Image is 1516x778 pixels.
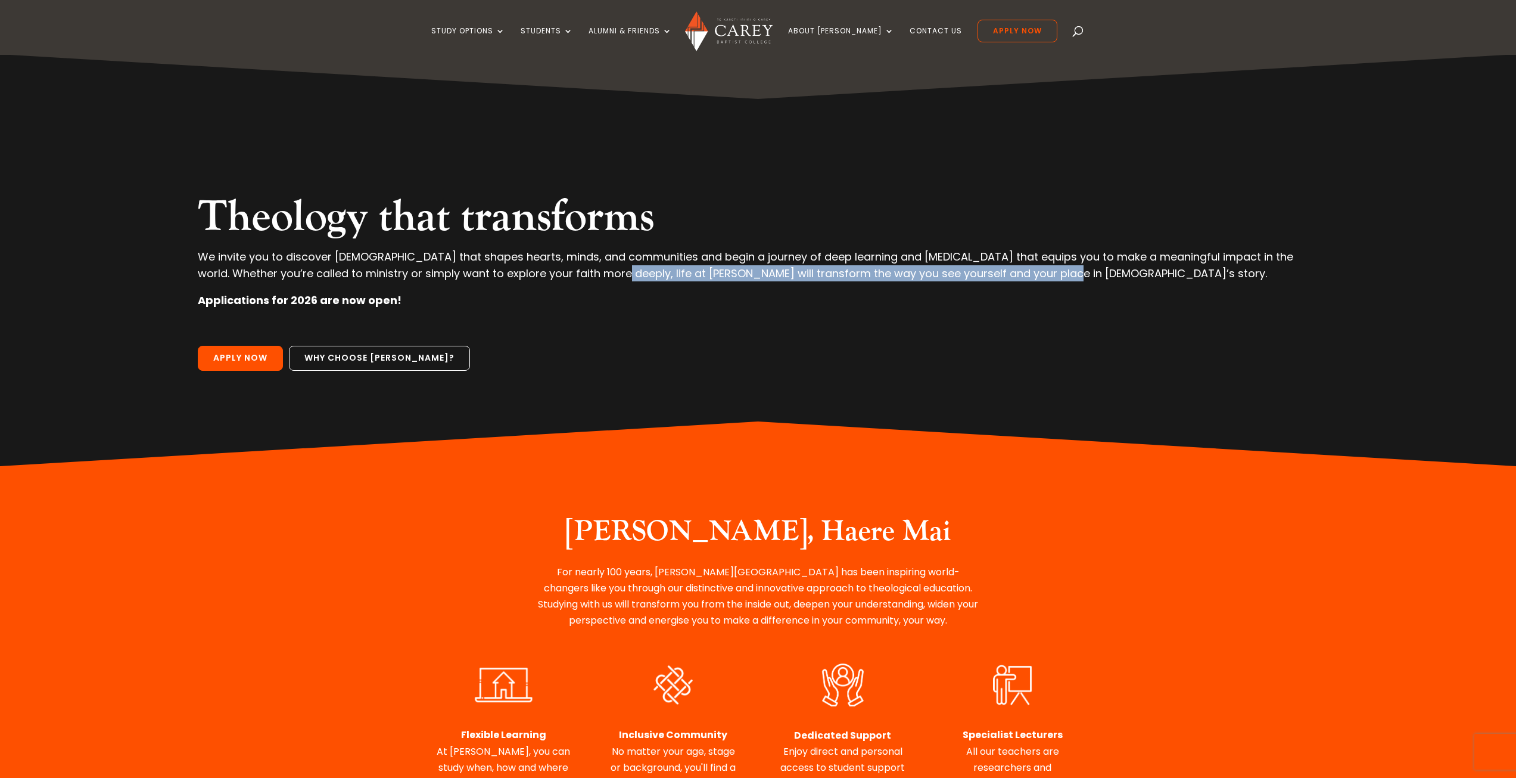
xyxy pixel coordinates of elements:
[633,661,713,709] img: Diverse & Inclusive WHITE
[289,346,470,371] a: Why choose [PERSON_NAME]?
[463,661,544,709] img: Flexible Learning WHITE
[535,514,982,555] h2: [PERSON_NAME], Haere Mai
[198,191,1318,249] h2: Theology that transforms
[978,20,1057,42] a: Apply Now
[619,728,727,742] strong: Inclusive Community
[805,661,881,709] img: Dedicated Support WHITE
[963,728,1063,742] strong: Specialist Lecturers
[685,11,773,51] img: Carey Baptist College
[461,728,546,742] strong: Flexible Learning
[589,27,672,55] a: Alumni & Friends
[794,729,891,742] strong: Dedicated Support
[535,564,982,629] p: For nearly 100 years, [PERSON_NAME][GEOGRAPHIC_DATA] has been inspiring world-changers like you t...
[521,27,573,55] a: Students
[910,27,962,55] a: Contact Us
[788,27,894,55] a: About [PERSON_NAME]
[198,249,1318,292] p: We invite you to discover [DEMOGRAPHIC_DATA] that shapes hearts, minds, and communities and begin...
[972,661,1053,709] img: Expert Lecturers WHITE
[431,27,505,55] a: Study Options
[198,293,401,308] strong: Applications for 2026 are now open!
[198,346,283,371] a: Apply Now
